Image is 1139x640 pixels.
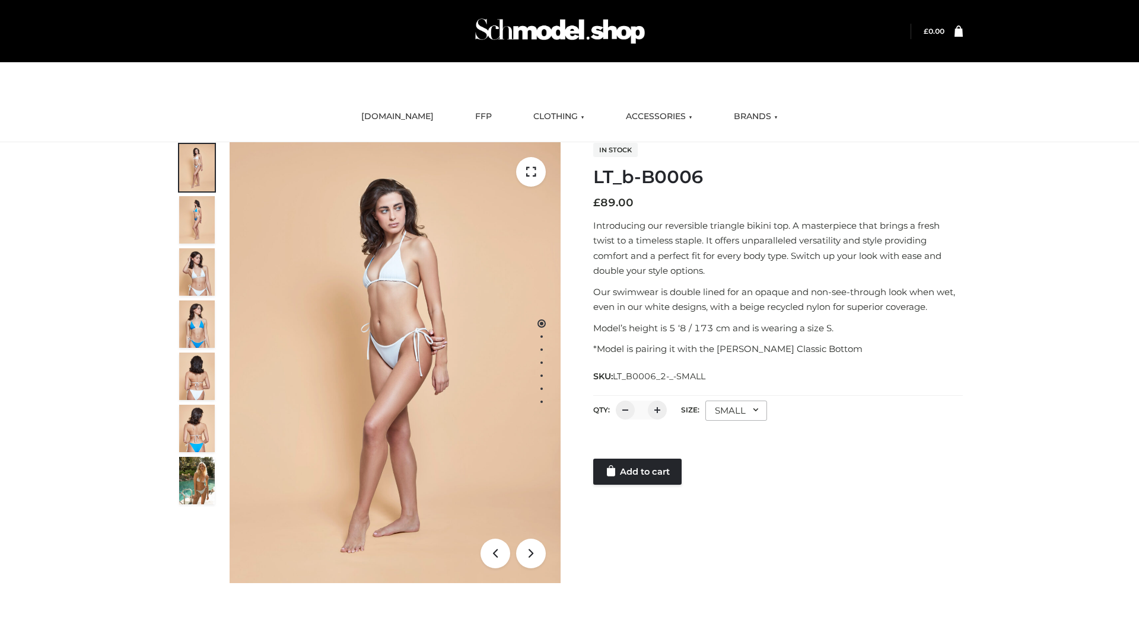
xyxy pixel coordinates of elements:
[466,104,501,130] a: FFP
[681,405,699,414] label: Size:
[230,142,561,583] img: ArielClassicBikiniTop_CloudNine_AzureSky_OW114ECO_1
[179,353,215,400] img: ArielClassicBikiniTop_CloudNine_AzureSky_OW114ECO_7-scaled.jpg
[179,457,215,504] img: Arieltop_CloudNine_AzureSky2.jpg
[593,196,600,209] span: £
[179,248,215,296] img: ArielClassicBikiniTop_CloudNine_AzureSky_OW114ECO_3-scaled.jpg
[179,300,215,348] img: ArielClassicBikiniTop_CloudNine_AzureSky_OW114ECO_4-scaled.jpg
[593,167,963,188] h1: LT_b-B0006
[593,218,963,279] p: Introducing our reversible triangle bikini top. A masterpiece that brings a fresh twist to a time...
[924,27,944,36] bdi: 0.00
[179,405,215,452] img: ArielClassicBikiniTop_CloudNine_AzureSky_OW114ECO_8-scaled.jpg
[352,104,443,130] a: [DOMAIN_NAME]
[593,196,634,209] bdi: 89.00
[524,104,593,130] a: CLOTHING
[593,321,963,336] p: Model’s height is 5 ‘8 / 173 cm and is wearing a size S.
[924,27,928,36] span: £
[593,284,963,315] p: Our swimwear is double lined for an opaque and non-see-through look when wet, even in our white d...
[593,341,963,357] p: *Model is pairing it with the [PERSON_NAME] Classic Bottom
[924,27,944,36] a: £0.00
[705,401,767,421] div: SMALL
[725,104,787,130] a: BRANDS
[179,144,215,191] img: ArielClassicBikiniTop_CloudNine_AzureSky_OW114ECO_1-scaled.jpg
[617,104,701,130] a: ACCESSORIES
[593,459,682,485] a: Add to cart
[613,371,705,382] span: LT_B0006_2-_-SMALL
[179,196,215,244] img: ArielClassicBikiniTop_CloudNine_AzureSky_OW114ECO_2-scaled.jpg
[593,405,610,414] label: QTY:
[593,143,638,157] span: In stock
[471,8,649,55] img: Schmodel Admin 964
[593,369,707,383] span: SKU:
